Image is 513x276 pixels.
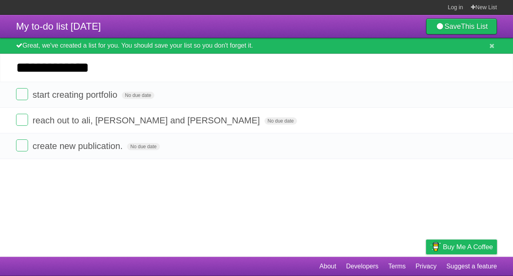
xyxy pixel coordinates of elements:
[265,117,297,125] span: No due date
[32,141,125,151] span: create new publication.
[16,88,28,100] label: Done
[127,143,160,150] span: No due date
[16,139,28,151] label: Done
[346,259,378,274] a: Developers
[426,240,497,254] a: Buy me a coffee
[416,259,436,274] a: Privacy
[426,18,497,34] a: SaveThis List
[122,92,154,99] span: No due date
[32,90,119,100] span: start creating portfolio
[430,240,441,254] img: Buy me a coffee
[32,115,262,125] span: reach out to ali, [PERSON_NAME] and [PERSON_NAME]
[388,259,406,274] a: Terms
[16,114,28,126] label: Done
[443,240,493,254] span: Buy me a coffee
[446,259,497,274] a: Suggest a feature
[461,22,488,30] b: This List
[319,259,336,274] a: About
[16,21,101,32] span: My to-do list [DATE]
